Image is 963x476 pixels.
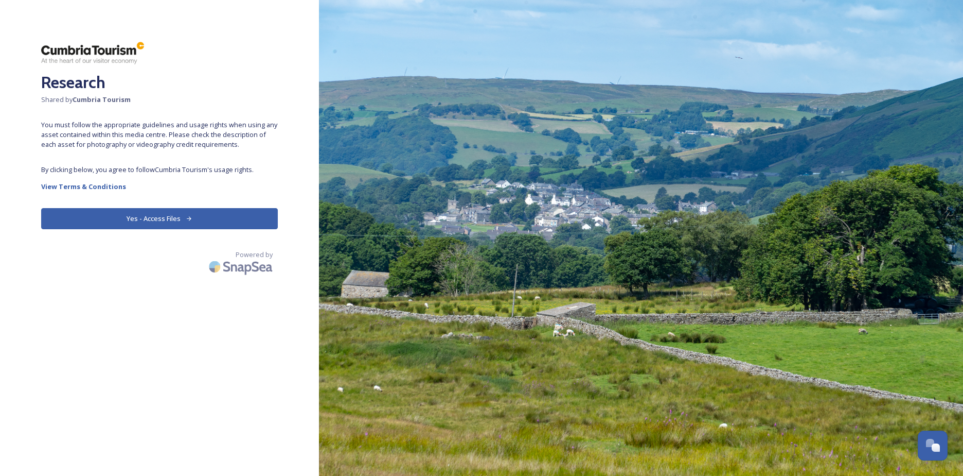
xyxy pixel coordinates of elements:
[236,250,273,260] span: Powered by
[41,70,278,95] h2: Research
[41,208,278,229] button: Yes - Access Files
[41,95,278,105] span: Shared by
[41,165,278,175] span: By clicking below, you agree to follow Cumbria Tourism 's usage rights.
[41,41,144,65] img: ct_logo.png
[41,180,278,193] a: View Terms & Conditions
[918,431,948,461] button: Open Chat
[41,120,278,150] span: You must follow the appropriate guidelines and usage rights when using any asset contained within...
[73,95,131,104] strong: Cumbria Tourism
[206,254,278,279] img: SnapSea Logo
[41,182,126,191] strong: View Terms & Conditions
